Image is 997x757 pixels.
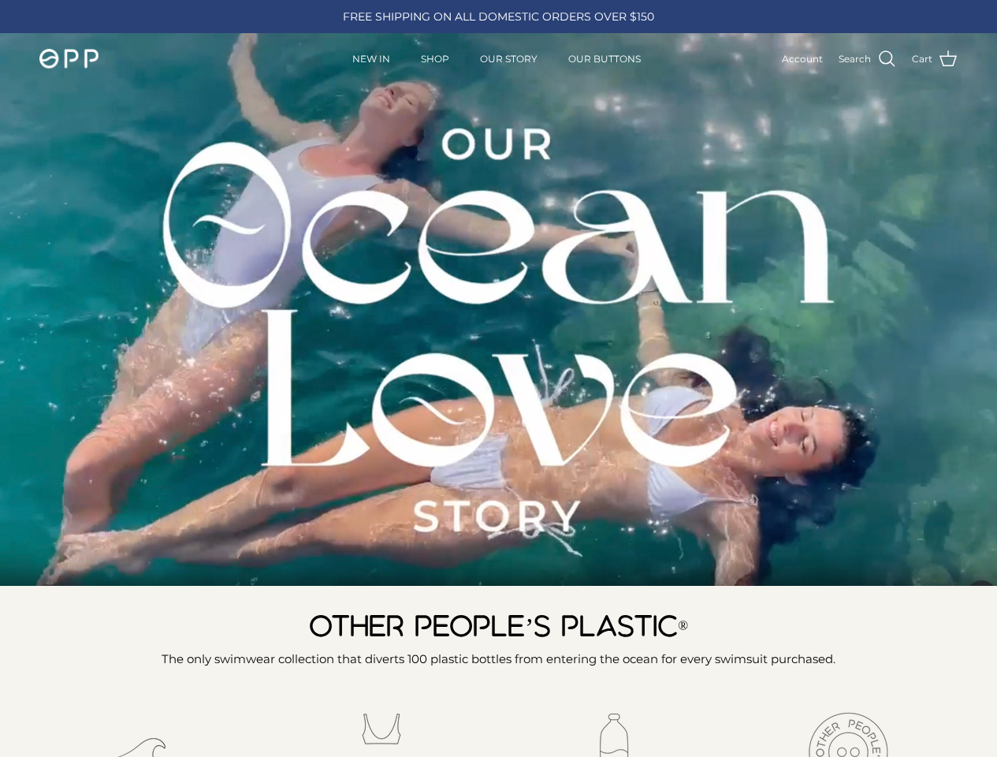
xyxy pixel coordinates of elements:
a: SHOP [407,35,463,84]
div: FREE SHIPPING ON ALL DOMESTIC ORDERS OVER $150 [282,9,715,24]
img: OPP Swimwear [39,49,99,69]
a: OUR STORY [466,35,552,84]
a: Account [782,51,823,66]
h1: OTHER PEOPLE’S PLASTIC [16,610,981,642]
a: OUR BUTTONS [554,35,655,84]
span: Cart [912,51,932,66]
div: Primary [235,35,759,84]
sup: ® [678,617,688,632]
span: Search [839,51,871,66]
a: Search [839,49,896,69]
p: The only swimwear collection that diverts 100 plastic bottles from entering the ocean for every s... [16,650,981,669]
a: NEW IN [338,35,404,84]
a: Cart [912,49,958,69]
